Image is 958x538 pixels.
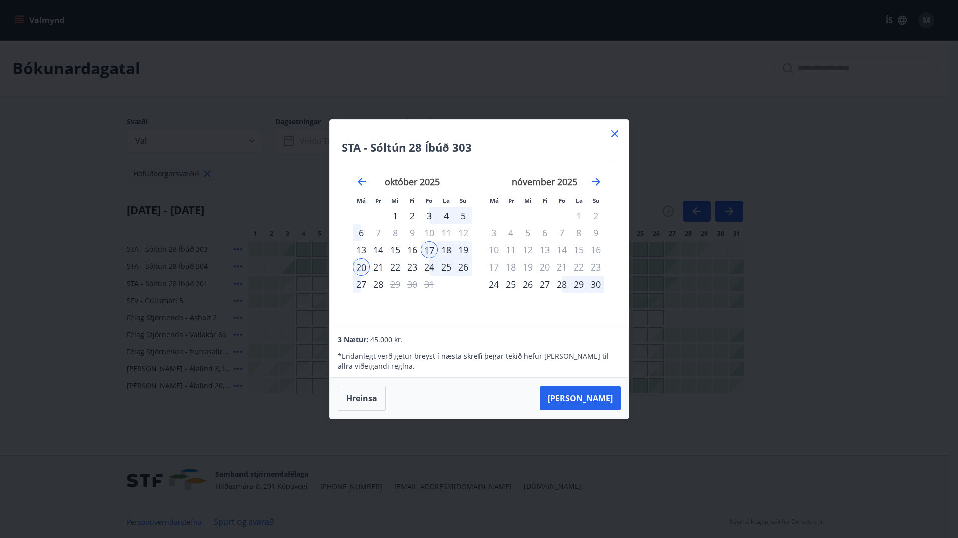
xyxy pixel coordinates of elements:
[438,224,455,241] td: Not available. laugardagur, 11. október 2025
[385,176,440,188] strong: október 2025
[590,176,602,188] div: Move forward to switch to the next month.
[356,176,368,188] div: Move backward to switch to the previous month.
[404,258,421,276] td: Choose fimmtudagur, 23. október 2025 as your check-in date. It’s available.
[370,276,387,293] td: Choose þriðjudagur, 28. október 2025 as your check-in date. It’s available.
[443,197,450,204] small: La
[576,197,583,204] small: La
[421,241,438,258] td: Selected as start date. föstudagur, 17. október 2025
[438,241,455,258] div: 18
[490,197,499,204] small: Má
[438,207,455,224] div: 4
[587,276,604,293] td: Choose sunnudagur, 30. nóvember 2025 as your check-in date. It’s available.
[455,241,472,258] div: 19
[587,207,604,224] td: Not available. sunnudagur, 2. nóvember 2025
[519,258,536,276] td: Not available. miðvikudagur, 19. nóvember 2025
[502,241,519,258] td: Not available. þriðjudagur, 11. nóvember 2025
[455,258,472,276] td: Choose sunnudagur, 26. október 2025 as your check-in date. It’s available.
[404,207,421,224] div: 2
[455,258,472,276] div: 26
[421,224,438,241] td: Not available. föstudagur, 10. október 2025
[553,241,570,258] td: Not available. föstudagur, 14. nóvember 2025
[553,258,570,276] td: Not available. föstudagur, 21. nóvember 2025
[426,197,432,204] small: Fö
[353,258,370,276] div: 20
[593,197,600,204] small: Su
[370,258,387,276] div: 21
[536,276,553,293] div: 27
[570,276,587,293] div: 29
[421,258,438,276] td: Choose föstudagur, 24. október 2025 as your check-in date. It’s available.
[502,276,519,293] td: Choose þriðjudagur, 25. nóvember 2025 as your check-in date. It’s available.
[519,241,536,258] td: Not available. miðvikudagur, 12. nóvember 2025
[508,197,514,204] small: Þr
[536,258,553,276] td: Not available. fimmtudagur, 20. nóvember 2025
[387,207,404,224] td: Choose miðvikudagur, 1. október 2025 as your check-in date. It’s available.
[353,276,370,293] td: Choose mánudagur, 27. október 2025 as your check-in date. It’s available.
[587,224,604,241] td: Not available. sunnudagur, 9. nóvember 2025
[553,276,570,293] div: 28
[353,276,370,293] div: 27
[387,207,404,224] div: 1
[485,258,502,276] td: Not available. mánudagur, 17. nóvember 2025
[540,386,621,410] button: [PERSON_NAME]
[543,197,548,204] small: Fi
[404,258,421,276] div: 23
[370,241,387,258] td: Choose þriðjudagur, 14. október 2025 as your check-in date. It’s available.
[404,224,421,241] td: Not available. fimmtudagur, 9. október 2025
[387,258,404,276] div: 22
[519,224,536,241] td: Not available. miðvikudagur, 5. nóvember 2025
[460,197,467,204] small: Su
[421,207,438,224] div: 3
[357,197,366,204] small: Má
[370,258,387,276] td: Choose þriðjudagur, 21. október 2025 as your check-in date. It’s available.
[387,241,404,258] td: Choose miðvikudagur, 15. október 2025 as your check-in date. It’s available.
[485,224,502,241] td: Not available. mánudagur, 3. nóvember 2025
[338,335,368,344] span: 3 Nætur:
[404,241,421,258] td: Choose fimmtudagur, 16. október 2025 as your check-in date. It’s available.
[338,386,386,411] button: Hreinsa
[387,241,404,258] div: 15
[570,224,587,241] td: Not available. laugardagur, 8. nóvember 2025
[570,241,587,258] td: Not available. laugardagur, 15. nóvember 2025
[502,224,519,241] td: Not available. þriðjudagur, 4. nóvember 2025
[438,258,455,276] td: Choose laugardagur, 25. október 2025 as your check-in date. It’s available.
[512,176,577,188] strong: nóvember 2025
[553,276,570,293] td: Choose föstudagur, 28. nóvember 2025 as your check-in date. It’s available.
[587,276,604,293] div: 30
[387,258,404,276] td: Choose miðvikudagur, 22. október 2025 as your check-in date. It’s available.
[370,335,403,344] span: 45.000 kr.
[502,258,519,276] td: Not available. þriðjudagur, 18. nóvember 2025
[370,224,387,241] td: Choose þriðjudagur, 7. október 2025 as your check-in date. It’s available.
[370,224,387,241] div: Aðeins útritun í boði
[404,276,421,293] td: Not available. fimmtudagur, 30. október 2025
[353,258,370,276] td: Selected as end date. mánudagur, 20. október 2025
[342,163,617,315] div: Calendar
[485,276,502,293] div: Aðeins innritun í boði
[353,241,370,258] td: Choose mánudagur, 13. október 2025 as your check-in date. It’s available.
[559,197,565,204] small: Fö
[485,276,502,293] td: Choose mánudagur, 24. nóvember 2025 as your check-in date. It’s available.
[370,276,387,293] div: 28
[421,207,438,224] td: Choose föstudagur, 3. október 2025 as your check-in date. It’s available.
[570,207,587,224] td: Not available. laugardagur, 1. nóvember 2025
[421,276,438,293] td: Not available. föstudagur, 31. október 2025
[338,351,620,371] p: * Endanlegt verð getur breyst í næsta skrefi þegar tekið hefur [PERSON_NAME] til allra viðeigandi...
[410,197,415,204] small: Fi
[387,276,404,293] td: Choose miðvikudagur, 29. október 2025 as your check-in date. It’s available.
[391,197,399,204] small: Mi
[455,207,472,224] div: 5
[536,241,553,258] td: Not available. fimmtudagur, 13. nóvember 2025
[536,276,553,293] td: Choose fimmtudagur, 27. nóvember 2025 as your check-in date. It’s available.
[353,224,370,241] div: 6
[404,241,421,258] div: 16
[570,258,587,276] td: Not available. laugardagur, 22. nóvember 2025
[536,224,553,241] td: Not available. fimmtudagur, 6. nóvember 2025
[370,241,387,258] div: 14
[353,224,370,241] td: Choose mánudagur, 6. október 2025 as your check-in date. It’s available.
[455,241,472,258] td: Selected. sunnudagur, 19. október 2025
[438,207,455,224] td: Choose laugardagur, 4. október 2025 as your check-in date. It’s available.
[587,258,604,276] td: Not available. sunnudagur, 23. nóvember 2025
[404,207,421,224] td: Choose fimmtudagur, 2. október 2025 as your check-in date. It’s available.
[375,197,381,204] small: Þr
[342,140,617,155] h4: STA - Sóltún 28 Íbúð 303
